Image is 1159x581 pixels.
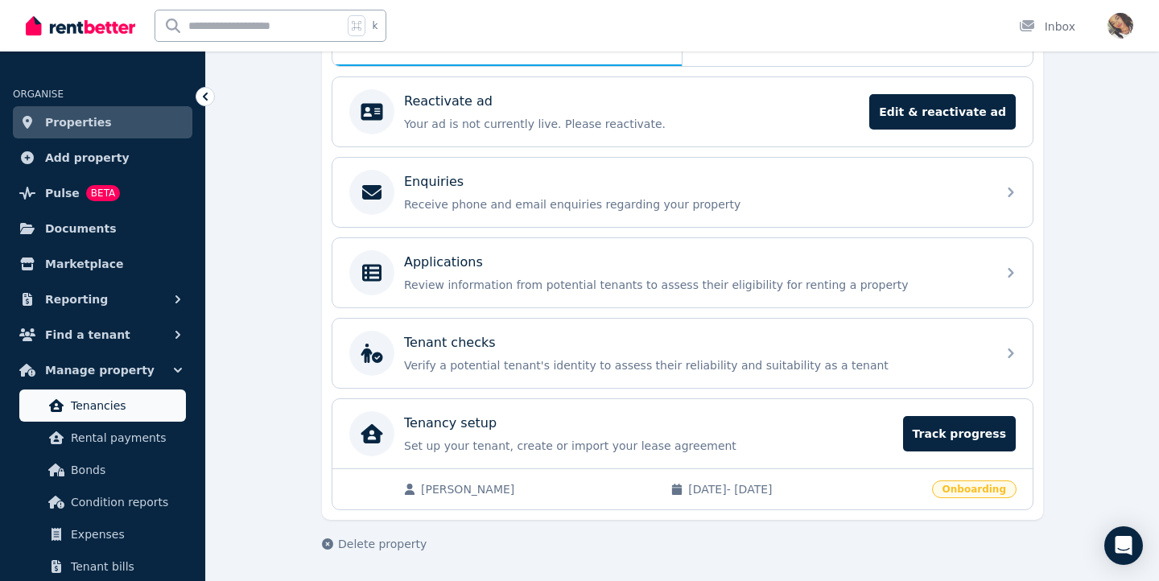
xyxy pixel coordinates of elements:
[404,333,496,352] p: Tenant checks
[86,185,120,201] span: BETA
[404,253,483,272] p: Applications
[404,172,464,192] p: Enquiries
[404,414,497,433] p: Tenancy setup
[19,518,186,550] a: Expenses
[421,481,654,497] span: [PERSON_NAME]
[19,486,186,518] a: Condition reports
[45,148,130,167] span: Add property
[13,106,192,138] a: Properties
[338,536,427,552] span: Delete property
[19,454,186,486] a: Bonds
[404,92,493,111] p: Reactivate ad
[45,113,112,132] span: Properties
[688,481,922,497] span: [DATE] - [DATE]
[1104,526,1143,565] div: Open Intercom Messenger
[1019,19,1075,35] div: Inbox
[19,389,186,422] a: Tenancies
[13,142,192,174] a: Add property
[404,438,893,454] p: Set up your tenant, create or import your lease agreement
[332,238,1033,307] a: ApplicationsReview information from potential tenants to assess their eligibility for renting a p...
[13,177,192,209] a: PulseBETA
[71,428,179,447] span: Rental payments
[404,277,987,293] p: Review information from potential tenants to assess their eligibility for renting a property
[869,94,1016,130] span: Edit & reactivate ad
[71,492,179,512] span: Condition reports
[404,357,987,373] p: Verify a potential tenant's identity to assess their reliability and suitability as a tenant
[332,77,1033,146] a: Reactivate adYour ad is not currently live. Please reactivate.Edit & reactivate ad
[45,361,155,380] span: Manage property
[1107,13,1133,39] img: kabondozoe@gmail.com
[26,14,135,38] img: RentBetter
[45,183,80,203] span: Pulse
[13,319,192,351] button: Find a tenant
[71,557,179,576] span: Tenant bills
[372,19,377,32] span: k
[332,158,1033,227] a: EnquiriesReceive phone and email enquiries regarding your property
[71,525,179,544] span: Expenses
[45,325,130,344] span: Find a tenant
[322,536,427,552] button: Delete property
[13,89,64,100] span: ORGANISE
[45,219,117,238] span: Documents
[19,422,186,454] a: Rental payments
[13,354,192,386] button: Manage property
[13,283,192,315] button: Reporting
[45,290,108,309] span: Reporting
[13,248,192,280] a: Marketplace
[71,396,179,415] span: Tenancies
[404,196,987,212] p: Receive phone and email enquiries regarding your property
[404,116,860,132] p: Your ad is not currently live. Please reactivate.
[932,480,1017,498] span: Onboarding
[903,416,1016,451] span: Track progress
[71,460,179,480] span: Bonds
[13,212,192,245] a: Documents
[45,254,123,274] span: Marketplace
[332,399,1033,468] a: Tenancy setupSet up your tenant, create or import your lease agreementTrack progress
[332,319,1033,388] a: Tenant checksVerify a potential tenant's identity to assess their reliability and suitability as ...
